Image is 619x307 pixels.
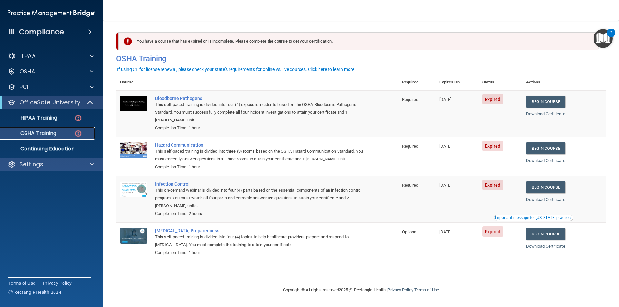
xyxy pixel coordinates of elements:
span: [DATE] [439,97,452,102]
span: Optional [402,229,418,234]
span: Expired [482,141,503,151]
div: This self-paced training is divided into three (3) rooms based on the OSHA Hazard Communication S... [155,148,366,163]
p: OSHA Training [4,130,56,137]
p: PCI [19,83,28,91]
span: Expired [482,180,503,190]
span: [DATE] [439,144,452,149]
button: Read this if you are a dental practitioner in the state of CA [494,215,573,221]
div: Completion Time: 2 hours [155,210,366,217]
div: Completion Time: 1 hour [155,249,366,256]
p: Settings [19,160,43,168]
div: You have a course that has expired or is incomplete. Please complete the course to get your certi... [119,32,599,50]
h4: Compliance [19,27,64,36]
span: Required [402,97,418,102]
a: Begin Course [526,181,565,193]
span: Ⓒ Rectangle Health 2024 [8,289,61,295]
a: OSHA [8,68,94,75]
img: exclamation-circle-solid-danger.72ef9ffc.png [124,37,132,45]
p: OfficeSafe University [19,99,80,106]
th: Expires On [436,74,478,90]
th: Status [478,74,522,90]
span: Required [402,144,418,149]
a: Download Certificate [526,197,565,202]
img: danger-circle.6113f641.png [74,130,82,138]
a: Privacy Policy [43,280,72,286]
a: HIPAA [8,52,94,60]
img: PMB logo [8,7,95,20]
a: [MEDICAL_DATA] Preparedness [155,228,366,233]
a: Begin Course [526,142,565,154]
p: HIPAA Training [4,115,57,121]
a: Terms of Use [414,287,439,292]
a: Download Certificate [526,158,565,163]
span: [DATE] [439,183,452,187]
th: Course [116,74,151,90]
div: 2 [610,33,612,41]
div: This on-demand webinar is divided into four (4) parts based on the essential components of an inf... [155,187,366,210]
a: Bloodborne Pathogens [155,96,366,101]
a: Begin Course [526,96,565,108]
a: PCI [8,83,94,91]
div: If using CE for license renewal, please check your state's requirements for online vs. live cours... [117,67,356,72]
button: If using CE for license renewal, please check your state's requirements for online vs. live cours... [116,66,357,72]
a: Download Certificate [526,244,565,249]
div: Important message for [US_STATE] practices [495,216,572,220]
p: Continuing Education [4,146,92,152]
div: Completion Time: 1 hour [155,124,366,132]
a: Infection Control [155,181,366,187]
p: HIPAA [19,52,36,60]
div: Copyright © All rights reserved 2025 @ Rectangle Health | | [243,280,479,300]
a: Privacy Policy [388,287,413,292]
span: Expired [482,94,503,104]
div: This self-paced training is divided into four (4) exposure incidents based on the OSHA Bloodborne... [155,101,366,124]
a: Terms of Use [8,280,35,286]
img: danger-circle.6113f641.png [74,114,82,122]
a: Hazard Communication [155,142,366,148]
th: Required [398,74,436,90]
button: Open Resource Center, 2 new notifications [594,29,613,48]
th: Actions [522,74,606,90]
span: Expired [482,226,503,237]
p: OSHA [19,68,35,75]
a: Begin Course [526,228,565,240]
a: OfficeSafe University [8,99,93,106]
a: Download Certificate [526,111,565,116]
h4: OSHA Training [116,54,606,63]
span: Required [402,183,418,187]
div: This self-paced training is divided into four (4) topics to help healthcare providers prepare and... [155,233,366,249]
a: Settings [8,160,94,168]
div: Completion Time: 1 hour [155,163,366,171]
span: [DATE] [439,229,452,234]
